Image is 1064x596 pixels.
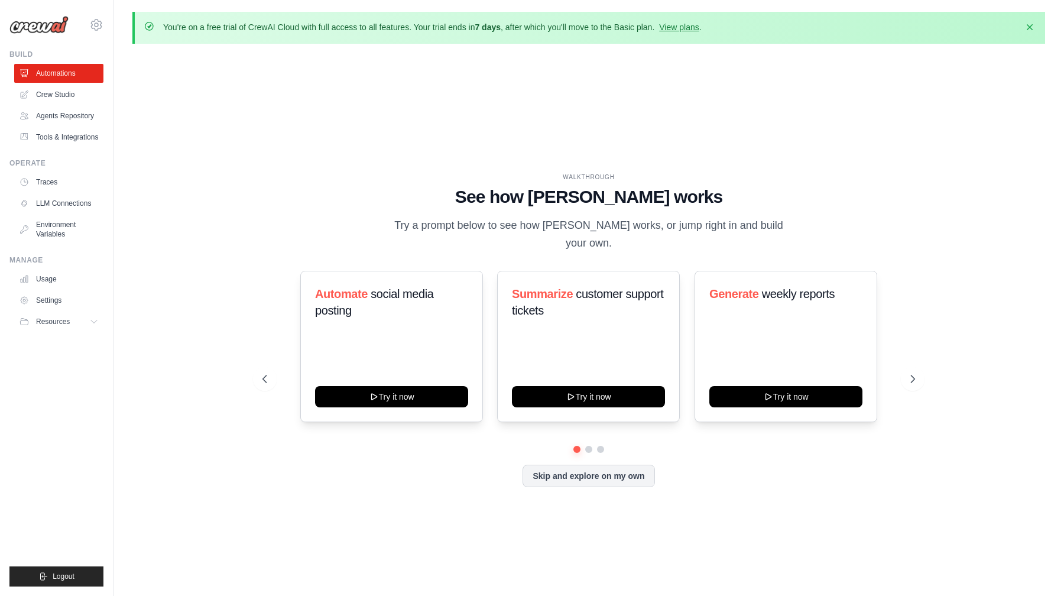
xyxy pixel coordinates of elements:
span: Summarize [512,287,573,300]
p: Try a prompt below to see how [PERSON_NAME] works, or jump right in and build your own. [390,217,787,252]
span: customer support tickets [512,287,663,317]
a: Crew Studio [14,85,103,104]
div: Operate [9,158,103,168]
span: social media posting [315,287,434,317]
a: Agents Repository [14,106,103,125]
p: You're on a free trial of CrewAI Cloud with full access to all features. Your trial ends in , aft... [163,21,702,33]
strong: 7 days [475,22,501,32]
a: Tools & Integrations [14,128,103,147]
span: Logout [53,572,74,581]
a: Automations [14,64,103,83]
button: Skip and explore on my own [523,465,654,487]
button: Try it now [512,386,665,407]
div: WALKTHROUGH [262,173,915,182]
button: Logout [9,566,103,587]
a: Traces [14,173,103,192]
a: Usage [14,270,103,289]
h1: See how [PERSON_NAME] works [262,186,915,208]
span: Resources [36,317,70,326]
a: View plans [659,22,699,32]
button: Try it now [315,386,468,407]
a: Settings [14,291,103,310]
a: Environment Variables [14,215,103,244]
div: Manage [9,255,103,265]
button: Try it now [709,386,862,407]
span: Generate [709,287,759,300]
button: Resources [14,312,103,331]
a: LLM Connections [14,194,103,213]
div: Build [9,50,103,59]
span: Automate [315,287,368,300]
span: weekly reports [761,287,834,300]
img: Logo [9,16,69,34]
